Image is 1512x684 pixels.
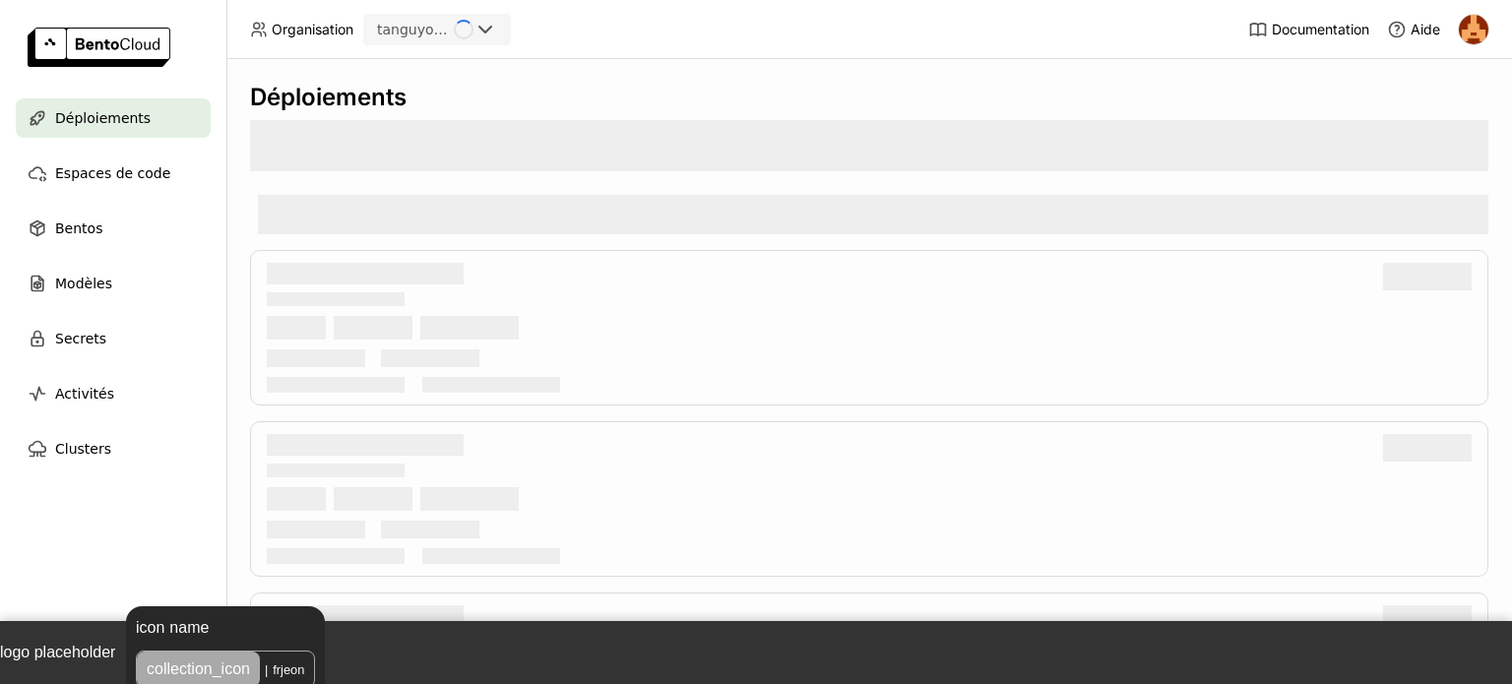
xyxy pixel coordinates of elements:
div: name [169,619,209,637]
div: tanguyolympie [377,20,450,39]
div: frjeon [273,662,304,677]
div: Déploiements [250,83,1488,112]
div: icon [136,619,164,637]
span: Activités [55,382,114,405]
a: Activités [16,374,211,413]
span: Modèles [55,272,112,295]
a: Bentos [16,209,211,248]
a: Documentation [1244,20,1369,39]
img: Tanguy Olympie [1459,15,1488,44]
div: Aide [1387,20,1440,39]
span: Secrets [55,327,106,350]
img: logo [28,28,170,67]
span: Aide [1411,21,1440,38]
a: Modèles [16,264,211,303]
span: Organisation [272,21,353,38]
div: collection_icon [137,660,250,678]
span: Déploiements [55,106,151,130]
span: Espaces de code [55,161,170,185]
span: Clusters [55,437,111,461]
span: Documentation [1272,21,1369,38]
a: Clusters [16,429,211,468]
a: Secrets [16,319,211,358]
input: Selected tanguyolympie. [452,21,454,40]
span: Bentos [55,217,102,240]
